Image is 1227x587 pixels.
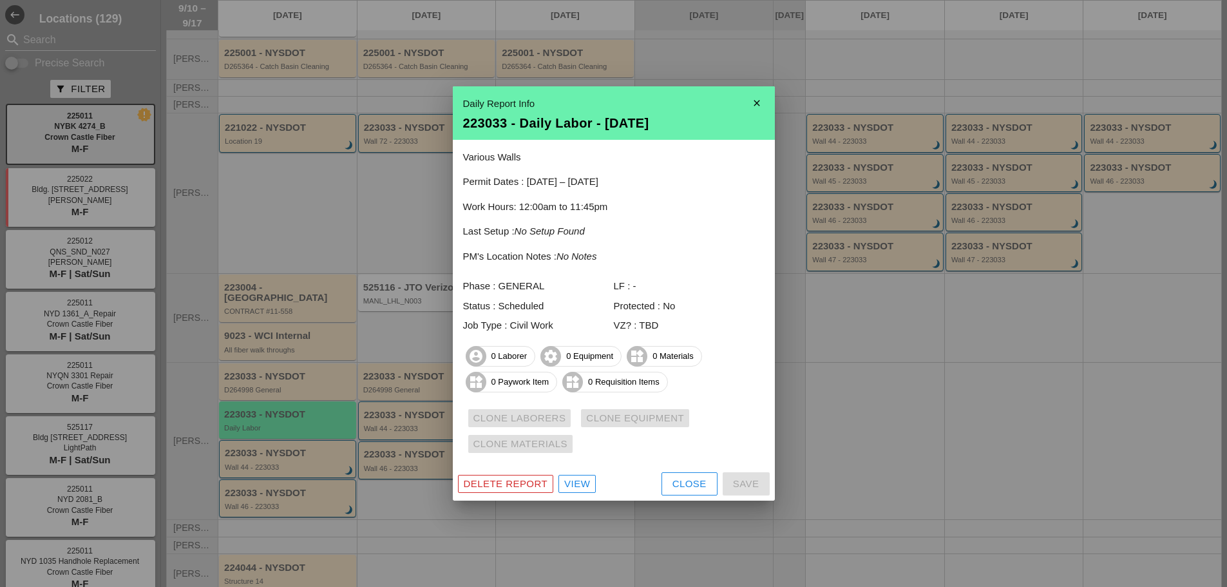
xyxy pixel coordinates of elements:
div: VZ? : TBD [614,318,765,333]
div: Close [672,477,707,492]
div: Daily Report Info [463,97,765,111]
div: 223033 - Daily Labor - [DATE] [463,117,765,130]
i: widgets [627,346,647,367]
div: Status : Scheduled [463,299,614,314]
button: Close [661,472,718,496]
div: Job Type : Civil Work [463,318,614,333]
span: 0 Paywork Item [466,372,557,392]
i: close [744,90,770,116]
span: 0 Materials [627,346,701,367]
span: 0 Equipment [541,346,621,367]
span: 0 Laborer [466,346,535,367]
p: Last Setup : [463,224,765,239]
i: No Notes [556,251,597,262]
div: LF : - [614,279,765,294]
div: Delete Report [464,477,548,492]
p: Permit Dates : [DATE] – [DATE] [463,175,765,189]
i: widgets [466,372,486,392]
p: Various Walls [463,150,765,165]
a: View [558,475,596,493]
i: widgets [562,372,583,392]
i: settings [540,346,561,367]
i: No Setup Found [515,226,585,236]
div: Phase : GENERAL [463,279,614,294]
div: Protected : No [614,299,765,314]
button: Delete Report [458,475,554,493]
div: View [564,477,590,492]
span: 0 Requisition Items [563,372,667,392]
p: Work Hours: 12:00am to 11:45pm [463,200,765,215]
p: PM's Location Notes : [463,249,765,264]
i: account_circle [466,346,486,367]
